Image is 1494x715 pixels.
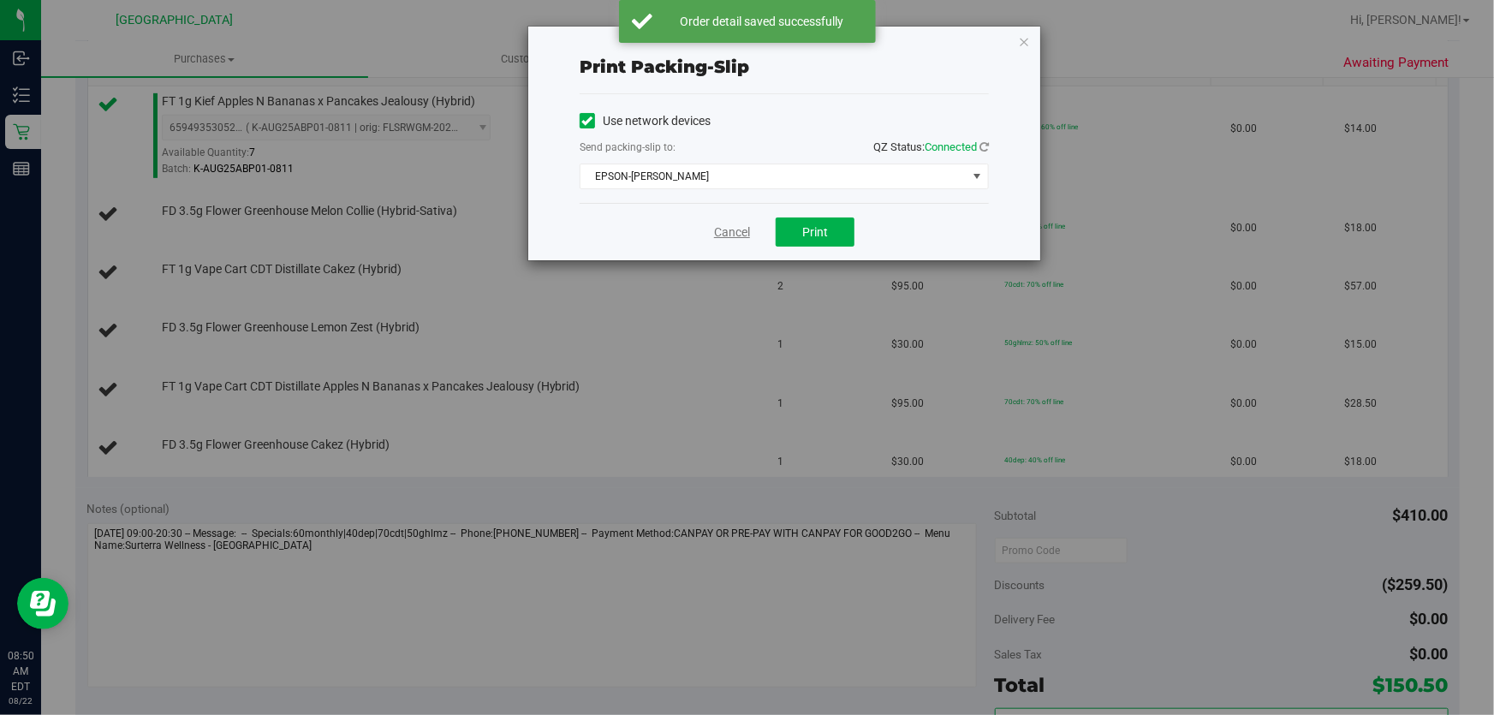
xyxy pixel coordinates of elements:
[662,13,863,30] div: Order detail saved successfully
[17,578,68,629] iframe: Resource center
[802,225,828,239] span: Print
[714,223,750,241] a: Cancel
[967,164,988,188] span: select
[925,140,977,153] span: Connected
[776,217,854,247] button: Print
[580,164,967,188] span: EPSON-[PERSON_NAME]
[580,57,749,77] span: Print packing-slip
[873,140,989,153] span: QZ Status:
[580,140,676,155] label: Send packing-slip to:
[580,112,711,130] label: Use network devices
